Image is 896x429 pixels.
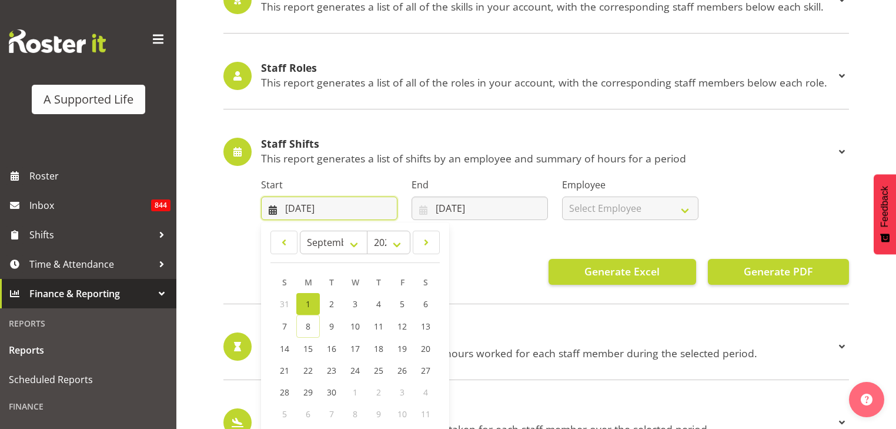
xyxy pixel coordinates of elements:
img: Rosterit website logo [9,29,106,53]
div: Staff Roles This report generates a list of all of the roles in your account, with the correspond... [223,62,849,90]
img: help-xxl-2.png [861,394,872,405]
span: M [305,277,312,288]
span: 29 [303,387,313,398]
a: 4 [367,293,390,315]
span: 5 [282,408,287,420]
span: 844 [151,199,170,211]
span: 18 [374,343,383,354]
span: 13 [421,321,430,332]
p: This report generates a list of all of the roles in your account, with the corresponding staff me... [261,76,835,89]
a: 27 [414,360,437,381]
span: T [329,277,334,288]
span: Reports [9,341,168,359]
span: 2 [376,387,381,398]
a: 13 [414,315,437,338]
a: 3 [343,293,367,315]
span: 19 [397,343,407,354]
div: Hours Worked This report generates shows the total hours worked for each staff member during the ... [223,332,849,361]
span: Inbox [29,197,151,214]
span: 27 [421,365,430,376]
div: A Supported Life [44,91,133,108]
span: F [400,277,404,288]
h4: Staff Shifts [261,138,835,150]
span: 14 [280,343,289,354]
span: Finance & Reporting [29,285,153,302]
button: Generate PDF [708,259,849,285]
span: Roster [29,167,170,185]
span: 12 [397,321,407,332]
a: 12 [390,315,414,338]
span: 8 [353,408,357,420]
input: Click to select... [412,197,548,220]
span: Scheduled Reports [9,371,168,388]
span: 24 [350,365,360,376]
a: 22 [296,360,320,381]
span: 26 [397,365,407,376]
div: Staff Shifts This report generates a list of shifts by an employee and summary of hours for a period [223,138,849,166]
span: Time & Attendance [29,255,153,273]
span: 6 [306,408,310,420]
a: Reports [3,335,173,365]
span: 16 [327,343,336,354]
span: 22 [303,365,313,376]
span: 4 [376,298,381,310]
a: 20 [414,338,437,360]
input: Click to select... [261,197,397,220]
span: 4 [423,387,428,398]
a: 6 [414,293,437,315]
span: 5 [400,298,404,310]
span: 23 [327,365,336,376]
a: 23 [320,360,343,381]
span: 6 [423,298,428,310]
span: 20 [421,343,430,354]
a: 26 [390,360,414,381]
label: Start [261,178,397,192]
a: 24 [343,360,367,381]
div: Reports [3,311,173,335]
a: 14 [273,338,296,360]
span: 10 [350,321,360,332]
a: 16 [320,338,343,360]
h4: Staff Roles [261,62,835,74]
h4: Hours Worked [261,333,835,345]
span: Shifts [29,226,153,244]
span: 1 [353,387,357,398]
span: Generate Excel [584,264,660,279]
span: 11 [421,408,430,420]
p: This report generates a list of shifts by an employee and summary of hours for a period [261,152,835,165]
button: Feedback - Show survey [874,174,896,254]
span: 25 [374,365,383,376]
span: 17 [350,343,360,354]
a: 11 [367,315,390,338]
span: 15 [303,343,313,354]
a: 9 [320,315,343,338]
a: 19 [390,338,414,360]
a: 25 [367,360,390,381]
a: 21 [273,360,296,381]
span: 2 [329,298,334,310]
span: 21 [280,365,289,376]
span: 1 [306,298,310,310]
span: 9 [376,408,381,420]
span: S [282,277,287,288]
span: 30 [327,387,336,398]
a: 1 [296,293,320,315]
a: 8 [296,315,320,338]
span: 7 [282,321,287,332]
a: 7 [273,315,296,338]
div: Finance [3,394,173,418]
span: T [376,277,381,288]
label: Employee [562,178,698,192]
span: 10 [397,408,407,420]
span: 9 [329,321,334,332]
span: 3 [400,387,404,398]
a: 2 [320,293,343,315]
span: 31 [280,298,289,310]
span: 28 [280,387,289,398]
label: End [412,178,548,192]
h4: Leave Taken [261,409,835,421]
span: S [423,277,428,288]
span: 7 [329,408,334,420]
p: This report generates shows the total hours worked for each staff member during the selected period. [261,347,835,360]
a: 5 [390,293,414,315]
